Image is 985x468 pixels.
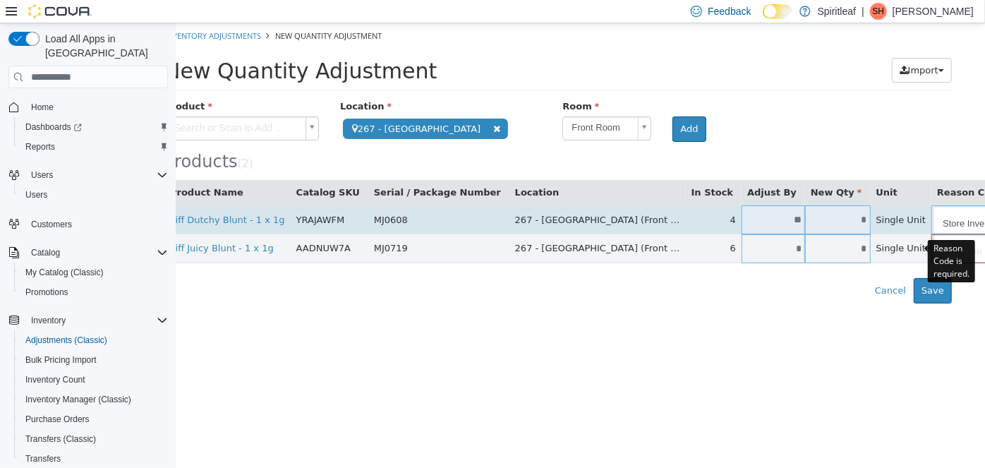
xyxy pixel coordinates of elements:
span: Import [732,42,762,52]
td: MJ0719 [192,211,333,240]
span: Users [31,169,53,181]
td: 6 [509,211,565,240]
span: Inventory Manager (Classic) [20,391,168,408]
span: Inventory Count [25,374,85,385]
button: Catalog SKU [120,162,186,176]
span: Purchase Orders [25,414,90,425]
input: Dark Mode [763,4,792,19]
span: Customers [31,219,72,230]
button: Reports [14,137,174,157]
p: Spiritleaf [818,3,856,20]
button: Inventory Manager (Classic) [14,390,174,409]
button: Import [715,35,775,60]
span: Reports [25,141,55,152]
button: Transfers (Classic) [14,429,174,449]
button: In Stock [515,162,560,176]
span: Inventory Count [20,371,168,388]
span: 267 - [GEOGRAPHIC_DATA] [167,95,332,116]
span: Purchase Orders [20,411,168,428]
span: My Catalog (Classic) [20,264,168,281]
button: Users [14,185,174,205]
span: Transfers (Classic) [20,431,168,448]
a: Dashboards [14,117,174,137]
span: Home [25,98,168,116]
span: Load All Apps in [GEOGRAPHIC_DATA] [40,32,168,60]
a: Reports [20,138,61,155]
button: Catalog [25,244,66,261]
span: Feedback [708,4,751,18]
a: Home [25,99,59,116]
span: Adjustments (Classic) [20,332,168,349]
span: Users [25,189,47,200]
button: Add [496,93,529,119]
p: | [862,3,864,20]
button: Promotions [14,282,174,302]
span: Reason Code [761,164,835,174]
span: Transfers (Classic) [25,433,96,445]
td: YRAJAWFM [114,182,192,211]
span: Inventory Manager (Classic) [25,394,131,405]
a: Bulk Pricing Import [20,352,102,368]
button: Adjust By [571,162,623,176]
a: Adjustments (Classic) [20,332,113,349]
small: ( ) [61,134,77,147]
a: My Catalog (Classic) [20,264,109,281]
a: Customers [25,216,78,233]
span: Users [20,186,168,203]
span: 267 - [GEOGRAPHIC_DATA] (Front Room) [339,191,524,202]
a: Front Room [386,93,475,117]
span: Dashboards [25,121,82,133]
span: Transfers [25,453,61,464]
a: Users [20,186,53,203]
span: Promotions [25,287,68,298]
span: Dashboards [20,119,168,136]
a: Dashboards [20,119,87,136]
span: Transfers [20,450,168,467]
span: Front Room [387,94,456,116]
span: SH [873,3,885,20]
span: New Qty [634,164,686,174]
span: Reports [20,138,168,155]
span: Catalog [25,244,168,261]
span: Reason Code... [758,212,854,240]
span: Adjustments (Classic) [25,335,107,346]
button: My Catalog (Classic) [14,263,174,282]
div: Shelby HA [870,3,887,20]
span: Inventory [25,312,168,329]
span: Bulk Pricing Import [25,354,97,366]
button: Purchase Orders [14,409,174,429]
a: Purchase Orders [20,411,95,428]
button: Inventory [3,311,174,330]
span: 2 [66,134,73,147]
span: Users [25,167,168,184]
button: Inventory [25,312,71,329]
a: Promotions [20,284,74,301]
button: Cancel [691,255,737,280]
td: MJ0608 [192,182,333,211]
button: Users [25,167,59,184]
a: Inventory Manager (Classic) [20,391,137,408]
a: Transfers (Classic) [20,431,102,448]
img: Cova [28,4,92,18]
div: Reason Code is required. [751,217,799,259]
span: Bulk Pricing Import [20,352,168,368]
span: Catalog [31,247,60,258]
button: Unit [700,162,724,176]
span: Single Unit [700,191,750,202]
span: Promotions [20,284,168,301]
button: Users [3,165,174,185]
td: AADNUW7A [114,211,192,240]
a: Reason Code... [758,212,872,239]
button: Adjustments (Classic) [14,330,174,350]
a: Transfers [20,450,66,467]
a: Inventory Count [20,371,91,388]
span: Customers [25,215,168,232]
span: Home [31,102,54,113]
span: Location [164,78,215,88]
button: Serial / Package Number [198,162,327,176]
span: Store Inventory Audit [758,184,854,212]
button: Location [339,162,385,176]
span: Single Unit [700,220,750,230]
a: Store Inventory Audit [758,184,872,210]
